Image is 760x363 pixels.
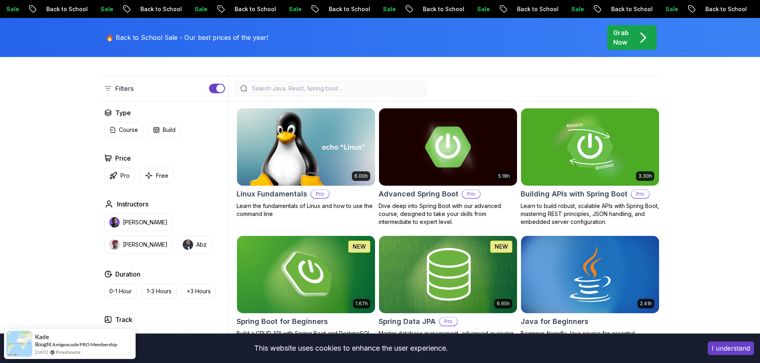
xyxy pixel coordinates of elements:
[104,168,135,183] button: Pro
[104,284,137,299] button: 0-1 Hour
[106,33,268,42] p: 🔥 Back to School Sale - Our best prices of the year!
[35,334,49,340] span: Kade
[440,318,457,326] p: Pro
[237,330,375,345] p: Build a CRUD API with Spring Boot and PostgreSQL database using Spring Data JPA and Spring AI
[574,5,629,13] p: Back to School
[613,28,629,47] p: Grab Now
[379,108,517,186] img: Advanced Spring Boot card
[190,333,213,341] p: Dev Ops
[52,341,117,347] a: Amigoscode PRO Membership
[521,108,659,186] img: Building APIs with Spring Boot card
[35,341,51,347] span: Bought
[187,287,211,295] p: +3 Hours
[629,5,654,13] p: Sale
[379,316,436,327] h2: Spring Data JPA
[144,329,180,344] button: Back End
[117,199,148,209] h2: Instructors
[355,300,368,307] p: 1.67h
[10,5,64,13] p: Back to School
[237,108,375,218] a: Linux Fundamentals card6.00hLinux FundamentalsProLearn the fundamentals of Linux and how to use t...
[480,5,535,13] p: Back to School
[196,241,207,249] p: Abz
[521,202,659,226] p: Learn to build robust, scalable APIs with Spring Boot, mastering REST principles, JSON handling, ...
[158,5,184,13] p: Sale
[119,126,138,134] p: Course
[237,108,375,186] img: Linux Fundamentals card
[237,188,307,200] h2: Linux Fundamentals
[386,5,440,13] p: Back to School
[379,236,517,313] img: Spring Data JPA card
[440,5,466,13] p: Sale
[123,241,168,249] p: [PERSON_NAME]
[521,108,659,226] a: Building APIs with Spring Boot card3.30hBuilding APIs with Spring BootProLearn to build robust, s...
[237,235,375,345] a: Spring Boot for Beginners card1.67hNEWSpring Boot for BeginnersBuild a CRUD API with Spring Boot ...
[292,5,346,13] p: Back to School
[379,108,517,226] a: Advanced Spring Boot card5.18hAdvanced Spring BootProDive deep into Spring Boot with our advanced...
[142,284,177,299] button: 1-3 Hours
[109,287,132,295] p: 0-1 Hour
[346,5,372,13] p: Sale
[632,190,649,198] p: Pro
[109,217,120,228] img: instructor img
[104,214,173,231] button: instructor img[PERSON_NAME]
[521,330,659,345] p: Beginner-friendly Java course for essential programming skills and application development
[640,300,652,307] p: 2.41h
[495,243,508,251] p: NEW
[147,287,172,295] p: 1-3 Hours
[115,269,140,279] h2: Duration
[521,236,659,313] img: Java for Beginners card
[120,172,130,180] p: Pro
[521,188,628,200] h2: Building APIs with Spring Boot
[115,84,134,93] p: Filters
[182,284,216,299] button: +3 Hours
[354,173,368,179] p: 6.00h
[498,173,510,179] p: 5.18h
[115,153,131,163] h2: Price
[104,122,143,137] button: Course
[35,349,48,355] span: [DATE]
[669,5,723,13] p: Back to School
[109,239,120,250] img: instructor img
[237,236,375,313] img: Spring Boot for Beginners card
[497,300,510,307] p: 6.65h
[178,236,212,253] button: instructor imgAbz
[6,331,32,357] img: provesource social proof notification image
[237,316,328,327] h2: Spring Boot for Beginners
[521,316,588,327] h2: Java for Beginners
[156,172,168,180] p: Free
[379,188,458,200] h2: Advanced Spring Boot
[252,5,278,13] p: Sale
[140,168,174,183] button: Free
[535,5,560,13] p: Sale
[123,218,168,226] p: [PERSON_NAME]
[6,339,696,357] div: This website uses cookies to enhance the user experience.
[183,239,193,250] img: instructor img
[251,84,421,92] input: Search Java, React, Spring boot ...
[163,126,176,134] p: Build
[521,235,659,345] a: Java for Beginners card2.41hJava for BeginnersBeginner-friendly Java course for essential program...
[353,243,366,251] p: NEW
[237,202,375,218] p: Learn the fundamentals of Linux and how to use the command line
[462,190,480,198] p: Pro
[379,330,517,345] p: Master database management, advanced querying, and expert data handling with ease
[64,5,89,13] p: Sale
[115,108,131,118] h2: Type
[104,236,173,253] button: instructor img[PERSON_NAME]
[115,315,132,324] h2: Track
[638,173,652,179] p: 3.30h
[150,333,174,341] p: Back End
[104,5,158,13] p: Back to School
[379,235,517,345] a: Spring Data JPA card6.65hNEWSpring Data JPAProMaster database management, advanced querying, and ...
[184,329,218,344] button: Dev Ops
[198,5,252,13] p: Back to School
[723,5,748,13] p: Sale
[56,349,81,355] a: ProveSource
[708,341,754,355] button: Accept cookies
[379,202,517,226] p: Dive deep into Spring Boot with our advanced course, designed to take your skills from intermedia...
[148,122,181,137] button: Build
[311,190,329,198] p: Pro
